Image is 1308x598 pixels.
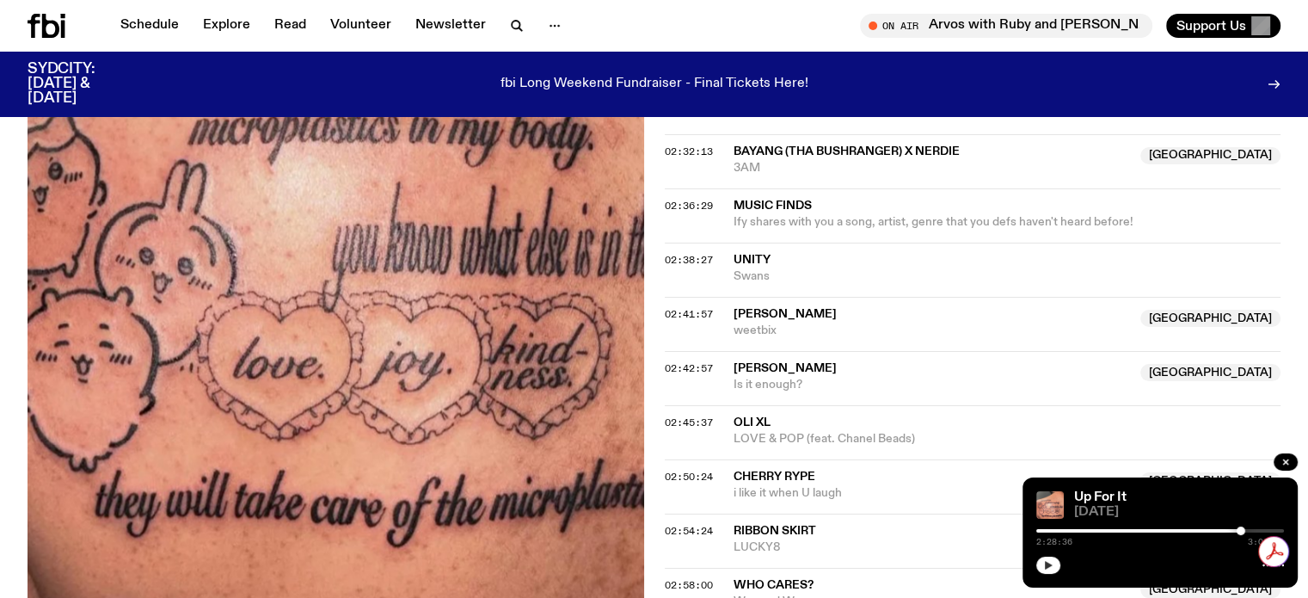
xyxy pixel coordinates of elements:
[734,198,1271,214] span: MUSIC FINDS
[1140,581,1280,598] span: [GEOGRAPHIC_DATA]
[734,308,837,320] span: [PERSON_NAME]
[734,579,814,591] span: Who Cares?
[1074,490,1127,504] a: Up For It
[264,14,316,38] a: Read
[1036,538,1072,546] span: 2:28:36
[734,485,1131,502] span: i like it when U laugh
[665,581,713,590] button: 02:58:00
[665,470,713,484] span: 02:50:24
[665,147,713,157] button: 02:32:13
[665,253,713,267] span: 02:38:27
[665,361,713,375] span: 02:42:57
[665,418,713,428] button: 02:45:37
[665,472,713,482] button: 02:50:24
[665,145,713,158] span: 02:32:13
[665,307,713,321] span: 02:41:57
[193,14,261,38] a: Explore
[665,256,713,265] button: 02:38:27
[1140,310,1280,327] span: [GEOGRAPHIC_DATA]
[1140,364,1280,381] span: [GEOGRAPHIC_DATA]
[1074,506,1284,519] span: [DATE]
[665,310,713,319] button: 02:41:57
[665,524,713,538] span: 02:54:24
[734,362,837,374] span: [PERSON_NAME]
[500,77,808,92] p: fbi Long Weekend Fundraiser - Final Tickets Here!
[734,145,960,157] span: BAYANG (tha Bushranger) x Nerdie
[1140,147,1280,164] span: [GEOGRAPHIC_DATA]
[734,323,1131,339] span: weetbix
[665,527,713,536] button: 02:54:24
[320,14,402,38] a: Volunteer
[665,199,713,213] span: 02:36:29
[1248,538,1284,546] span: 3:00:00
[734,416,771,428] span: Oli XL
[1140,472,1280,490] span: [GEOGRAPHIC_DATA]
[734,377,1131,393] span: Is it enough?
[665,364,713,373] button: 02:42:57
[665,416,713,429] span: 02:45:37
[734,471,815,483] span: Cherry Rype
[734,431,1281,447] span: LOVE & POP (feat. Chanel Beads)
[405,14,496,38] a: Newsletter
[665,578,713,592] span: 02:58:00
[734,254,771,266] span: Unity
[734,216,1133,228] span: Ify shares with you a song, artist, genre that you defs haven't heard before!
[28,62,138,106] h3: SYDCITY: [DATE] & [DATE]
[734,525,816,537] span: Ribbon Skirt
[734,539,1281,556] span: LUCKY8
[734,268,1281,285] span: Swans
[665,201,713,211] button: 02:36:29
[1176,18,1246,34] span: Support Us
[110,14,189,38] a: Schedule
[1166,14,1280,38] button: Support Us
[734,160,1131,176] span: 3AM
[860,14,1152,38] button: On AirArvos with Ruby and [PERSON_NAME]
